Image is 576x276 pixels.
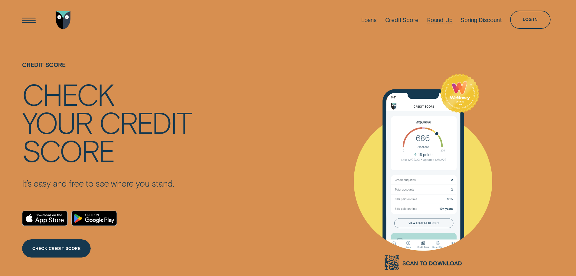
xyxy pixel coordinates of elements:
[22,61,191,80] h1: Credit Score
[22,211,68,226] a: Download on the App Store
[56,11,71,29] img: Wisr
[461,17,502,24] div: Spring Discount
[22,239,90,258] a: CHECK CREDIT SCORE
[510,11,550,29] button: Log in
[361,17,377,24] div: Loans
[20,11,38,29] button: Open Menu
[22,108,92,136] div: your
[385,17,419,24] div: Credit Score
[427,17,453,24] div: Round Up
[71,211,117,226] a: Android App on Google Play
[99,108,191,136] div: credit
[22,80,114,108] div: Check
[22,178,191,189] p: It’s easy and free to see where you stand.
[22,136,114,164] div: score
[22,80,191,164] h4: Check your credit score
